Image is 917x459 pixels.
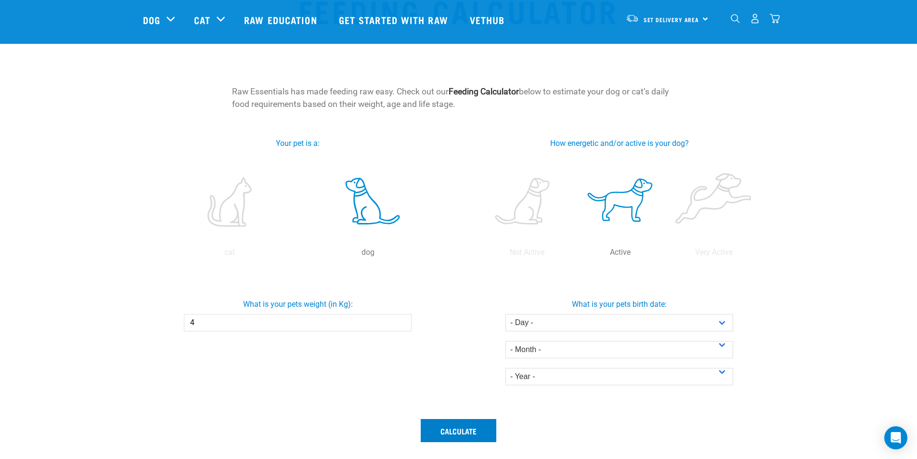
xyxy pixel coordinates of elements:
a: Cat [194,13,210,27]
p: Not Active [482,247,572,258]
button: Calculate [421,419,496,442]
a: Dog [143,13,160,27]
p: Active [576,247,665,258]
p: dog [301,247,435,258]
a: Get started with Raw [329,0,460,39]
img: user.png [750,13,760,24]
strong: Feeding Calculator [449,87,519,96]
img: home-icon@2x.png [770,13,780,24]
div: Open Intercom Messenger [884,426,907,449]
img: home-icon-1@2x.png [731,14,740,23]
label: What is your pets birth date: [457,299,782,310]
label: What is your pets weight (in Kg): [135,299,461,310]
label: How energetic and/or active is your dog? [470,138,769,149]
img: van-moving.png [626,14,639,23]
a: Vethub [460,0,517,39]
label: Your pet is a: [149,138,447,149]
p: Very Active [669,247,759,258]
p: Raw Essentials has made feeding raw easy. Check out our below to estimate your dog or cat’s daily... [232,85,685,111]
p: cat [163,247,297,258]
a: Raw Education [234,0,329,39]
span: Set Delivery Area [644,18,699,21]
